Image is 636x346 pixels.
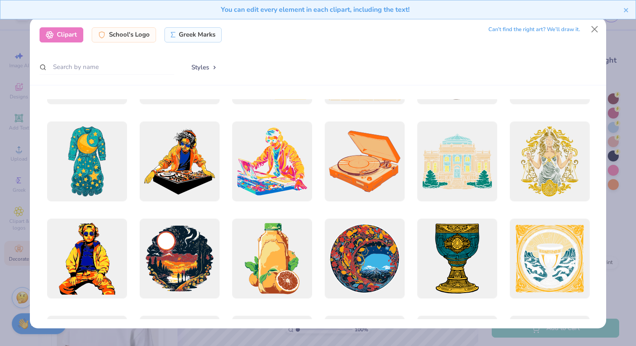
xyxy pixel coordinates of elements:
[40,27,83,42] div: Clipart
[7,5,623,15] div: You can edit every element in each clipart, including the text!
[587,21,603,37] button: Close
[488,22,580,37] div: Can’t find the right art? We’ll draw it.
[164,27,222,42] div: Greek Marks
[92,27,156,42] div: School's Logo
[40,59,174,75] input: Search by name
[183,59,226,75] button: Styles
[623,5,629,15] button: close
